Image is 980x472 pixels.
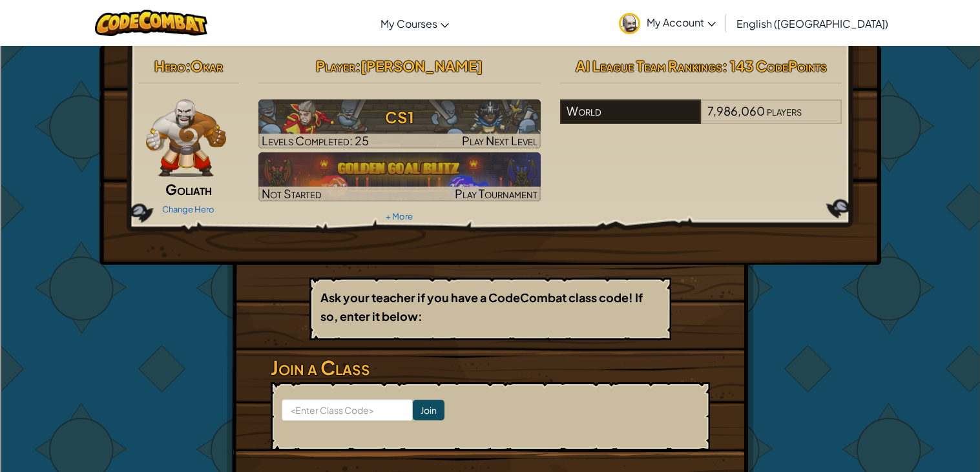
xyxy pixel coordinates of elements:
[95,10,208,36] img: CodeCombat logo
[5,28,975,40] div: Move To ...
[374,6,455,41] a: My Courses
[258,99,541,149] a: Play Next Level
[612,3,722,43] a: My Account
[647,15,716,29] span: My Account
[5,75,975,87] div: Rename
[5,17,975,28] div: Sort New > Old
[5,63,975,75] div: Sign out
[619,13,640,34] img: avatar
[736,17,888,30] span: English ([GEOGRAPHIC_DATA])
[730,6,895,41] a: English ([GEOGRAPHIC_DATA])
[5,52,975,63] div: Options
[381,17,437,30] span: My Courses
[5,40,975,52] div: Delete
[258,103,541,132] h3: CS1
[5,5,975,17] div: Sort A > Z
[5,87,975,98] div: Move To ...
